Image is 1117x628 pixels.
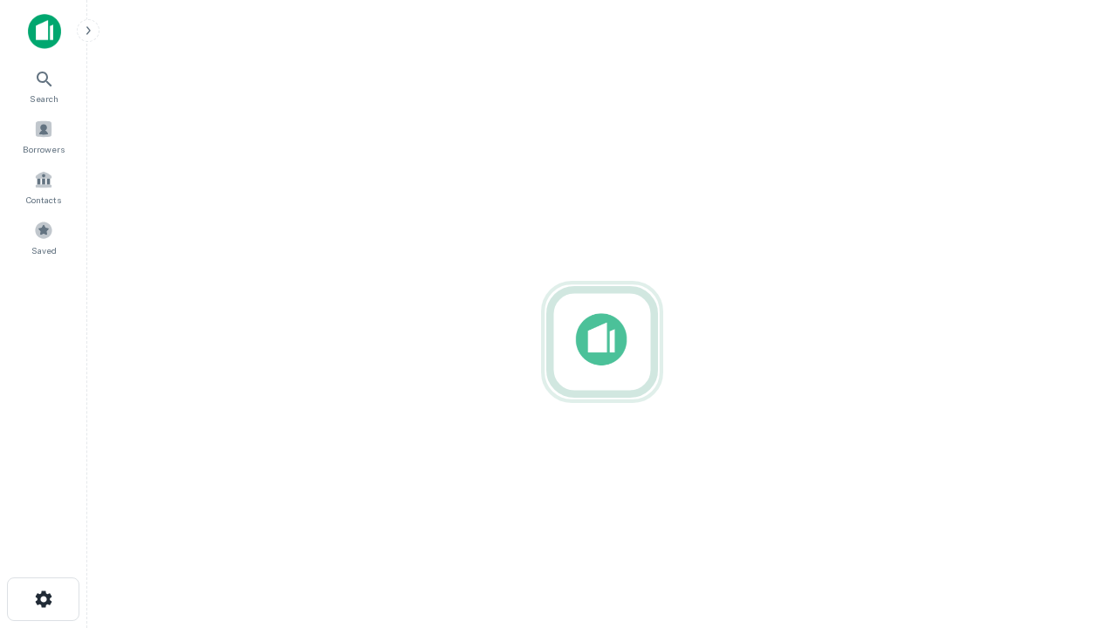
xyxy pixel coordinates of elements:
a: Search [5,62,82,109]
span: Search [30,92,58,106]
span: Borrowers [23,142,65,156]
img: capitalize-icon.png [28,14,61,49]
span: Contacts [26,193,61,207]
a: Contacts [5,163,82,210]
a: Borrowers [5,113,82,160]
a: Saved [5,214,82,261]
span: Saved [31,243,57,257]
iframe: Chat Widget [1030,488,1117,572]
